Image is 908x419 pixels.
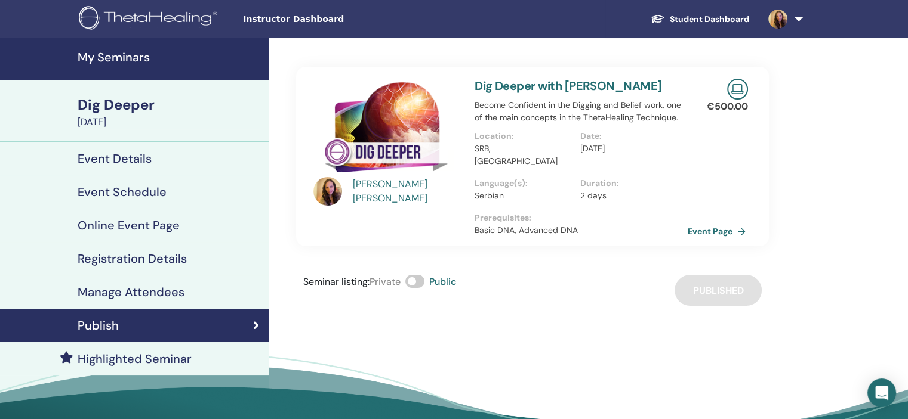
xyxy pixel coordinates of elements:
[313,177,342,206] img: default.jpg
[475,212,686,224] p: Prerequisites :
[580,142,679,155] p: [DATE]
[303,275,370,288] span: Seminar listing :
[78,115,261,129] div: [DATE]
[475,130,573,142] p: Location :
[79,6,221,33] img: logo.png
[768,10,787,29] img: default.jpg
[70,95,269,129] a: Dig Deeper[DATE]
[580,130,679,142] p: Date :
[707,100,748,114] p: € 500.00
[78,285,184,299] h4: Manage Attendees
[688,222,750,240] a: Event Page
[243,13,422,26] span: Instructor Dashboard
[580,190,679,202] p: 2 days
[429,275,456,288] span: Public
[580,177,679,190] p: Duration :
[78,50,261,64] h4: My Seminars
[78,252,187,266] h4: Registration Details
[78,95,261,115] div: Dig Deeper
[651,14,665,24] img: graduation-cap-white.svg
[78,185,167,199] h4: Event Schedule
[78,352,192,366] h4: Highlighted Seminar
[475,78,662,94] a: Dig Deeper with [PERSON_NAME]
[867,378,896,407] div: Open Intercom Messenger
[641,8,759,30] a: Student Dashboard
[78,318,119,333] h4: Publish
[475,177,573,190] p: Language(s) :
[475,142,573,167] p: SRB, [GEOGRAPHIC_DATA]
[475,190,573,202] p: Serbian
[353,177,463,206] a: [PERSON_NAME] [PERSON_NAME]
[370,275,401,288] span: Private
[78,218,180,232] h4: Online Event Page
[313,79,460,181] img: Dig Deeper
[727,79,748,100] img: Live Online Seminar
[475,99,686,124] p: Become Confident in the Digging and Belief work, one of the main concepts in the ThetaHealing Tec...
[475,224,686,237] p: Basic DNA, Advanced DNA
[78,151,152,166] h4: Event Details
